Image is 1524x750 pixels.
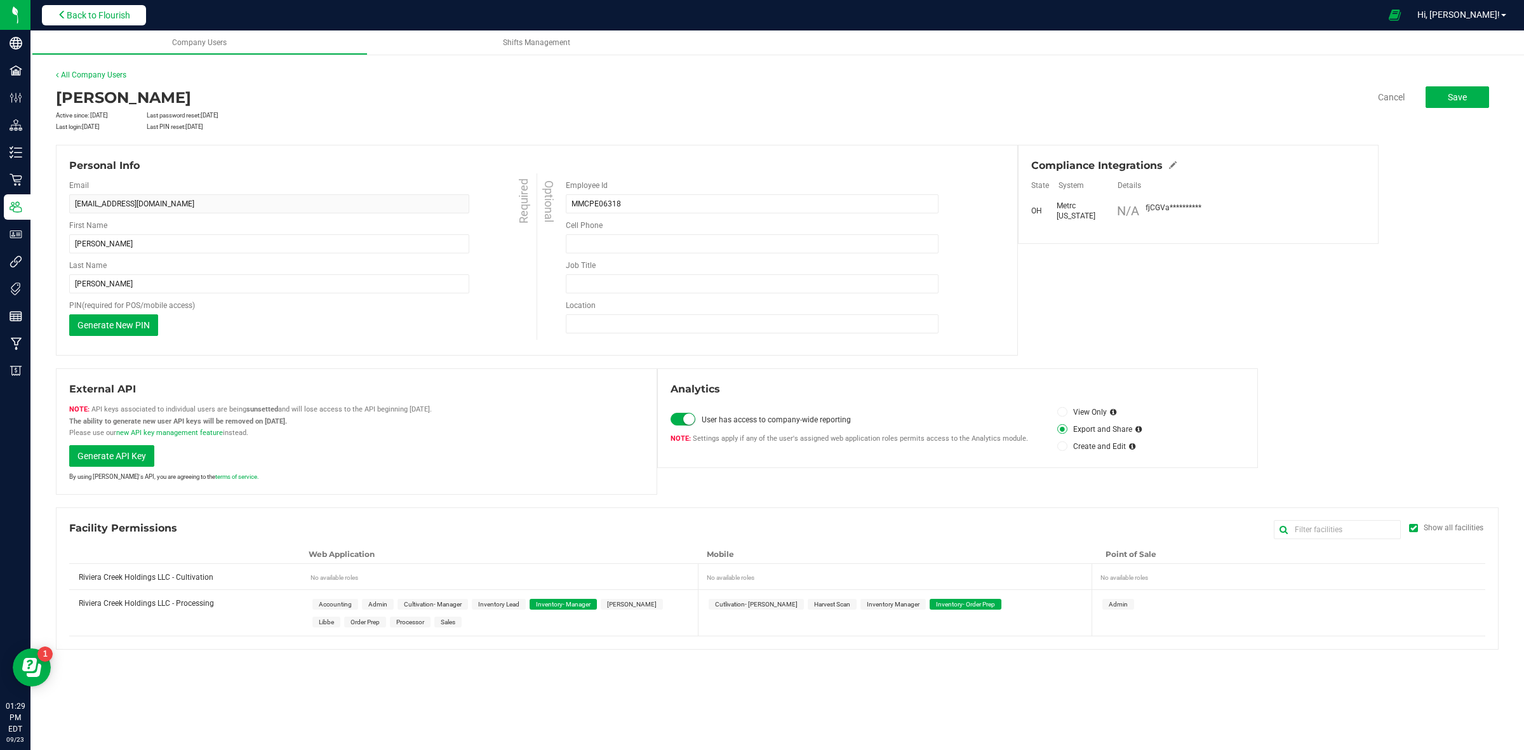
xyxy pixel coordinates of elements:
[6,735,25,744] p: 09/23
[1057,406,1106,418] label: View Only
[311,569,696,582] div: No available roles
[82,123,100,130] span: [DATE]
[147,112,218,119] small: Last password reset:
[10,337,22,350] inline-svg: Manufacturing
[1031,180,1057,191] label: State
[441,619,455,626] span: Sales
[42,5,146,25] button: Back to Flourish
[56,112,108,119] small: Active since: [DATE]
[607,601,657,608] span: [PERSON_NAME]
[79,573,213,582] span: Riviera Creek Holdings LLC - Cultivation
[69,300,195,311] label: PIN
[69,158,1005,173] div: Personal Info
[1057,441,1125,452] label: Create and Edit
[309,549,375,559] span: Web Application
[201,112,218,119] span: [DATE]
[116,429,223,437] a: new API key management feature
[814,601,850,608] span: Harvest Scan
[10,146,22,159] inline-svg: Inventory
[351,619,380,626] span: Order Prep
[10,255,22,268] inline-svg: Integrations
[69,405,432,437] span: API keys associated to individual users are being and will lose access to the API beginning [DATE...
[185,123,203,130] span: [DATE]
[67,10,130,20] span: Back to Flourish
[1424,522,1483,533] div: Show all facilities
[566,180,608,191] label: Employee Id
[702,414,1045,425] label: User has access to company-wide reporting
[147,123,203,130] small: Last PIN reset:
[515,178,532,224] span: Required
[1109,601,1128,608] span: Admin
[540,180,558,222] span: Optional
[246,405,278,413] strong: sunsetted
[867,601,919,608] span: Inventory Manager
[566,300,596,311] label: Location
[69,382,644,397] div: External API
[536,601,591,608] span: Inventory- Manager
[319,601,352,608] span: Accounting
[319,619,334,626] span: Libbe
[1100,569,1480,582] div: No available roles
[69,521,1485,536] div: Facility Permissions
[368,601,387,608] span: Admin
[503,38,570,47] span: Shifts Management
[671,434,1028,443] span: Settings apply if any of the user's assigned web application roles permits access to the Analytic...
[10,91,22,104] inline-svg: Configuration
[936,601,995,608] span: Inventory- Order Prep
[1106,549,1156,559] span: Point of Sale
[6,700,25,735] p: 01:29 PM EDT
[10,310,22,323] inline-svg: Reports
[1380,3,1409,27] span: Open Ecommerce Menu
[1117,206,1139,216] span: N/A
[1448,92,1467,102] span: Save
[1031,206,1057,216] div: OH
[10,173,22,186] inline-svg: Retail
[37,646,53,662] iframe: Resource center unread badge
[10,37,22,50] inline-svg: Company
[1118,180,1268,191] label: Details
[56,70,126,79] a: All Company Users
[77,451,146,461] span: Generate API Key
[1059,180,1116,191] label: System
[13,648,51,686] iframe: Resource center
[10,365,22,377] inline-svg: Billing
[404,601,462,608] span: Cultivation- Manager
[566,234,939,253] input: Format: (999) 999-9999
[56,86,1018,109] div: [PERSON_NAME]
[69,417,287,425] strong: The ability to generate new user API keys will be removed on [DATE].
[1057,201,1114,221] div: Metrc [US_STATE]
[396,619,424,626] span: Processor
[1031,158,1163,173] span: Compliance Integrations
[79,599,214,608] span: Riviera Creek Holdings LLC - Processing
[707,569,1089,582] div: No available roles
[215,473,259,480] a: terms of service.
[1417,10,1500,20] span: Hi, [PERSON_NAME]!
[10,201,22,213] inline-svg: Users
[82,301,195,310] span: (required for POS/mobile access)
[1426,86,1489,108] button: Save
[707,549,734,559] span: Mobile
[69,472,259,481] small: By using [PERSON_NAME]'s API, you are agreeing to the
[10,64,22,77] inline-svg: Facilities
[69,260,107,271] label: Last Name
[77,320,150,330] span: Generate New PIN
[69,220,107,231] label: First Name
[69,180,89,191] label: Email
[478,601,519,608] span: Inventory Lead
[566,220,603,231] label: Cell Phone
[56,123,100,130] small: Last login:
[715,601,798,608] span: Cutlivation- [PERSON_NAME]
[1274,520,1401,539] input: Filter facilities
[1057,424,1132,435] label: Export and Share
[671,382,1245,397] div: Analytics
[69,445,154,467] button: Generate API Key
[566,260,596,271] label: Job Title
[10,228,22,241] inline-svg: User Roles
[10,283,22,295] inline-svg: Tags
[172,38,227,47] span: Company Users
[1378,91,1405,104] a: Cancel
[69,314,158,336] button: Generate New PIN
[10,119,22,131] inline-svg: Distribution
